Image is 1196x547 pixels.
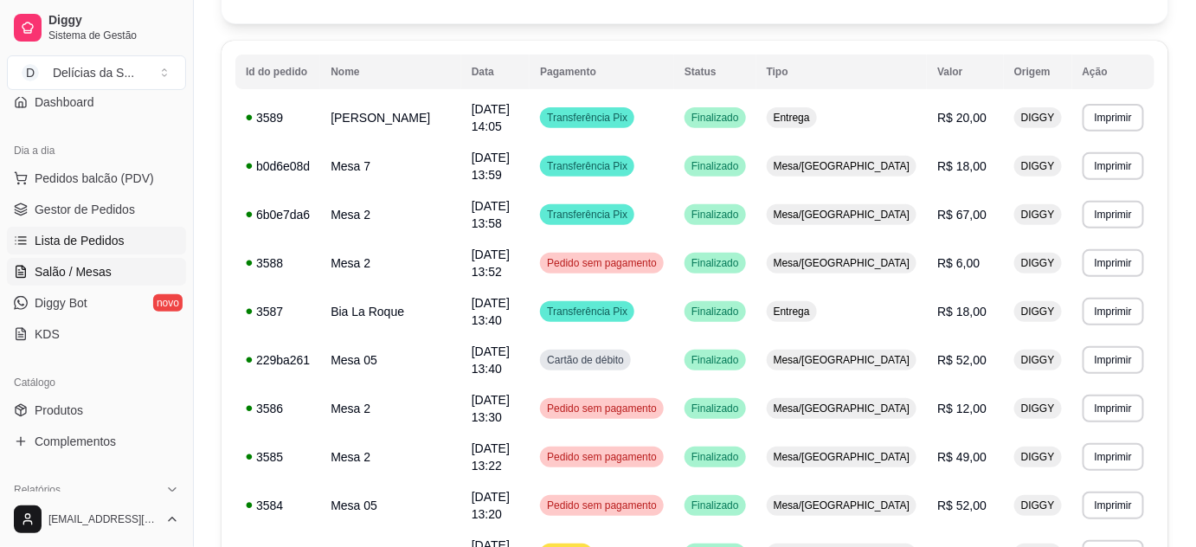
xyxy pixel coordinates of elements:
[246,351,310,369] div: 229ba261
[35,170,154,187] span: Pedidos balcão (PDV)
[320,55,461,89] th: Nome
[1018,159,1058,173] span: DIGGY
[472,441,510,473] span: [DATE] 13:22
[1018,111,1058,125] span: DIGGY
[461,55,530,89] th: Data
[35,93,94,111] span: Dashboard
[7,258,186,286] a: Salão / Mesas
[543,256,660,270] span: Pedido sem pagamento
[937,402,987,415] span: R$ 12,00
[937,111,987,125] span: R$ 20,00
[35,232,125,249] span: Lista de Pedidos
[530,55,674,89] th: Pagamento
[543,402,660,415] span: Pedido sem pagamento
[7,499,186,540] button: [EMAIL_ADDRESS][DOMAIN_NAME]
[472,393,510,424] span: [DATE] 13:30
[770,256,914,270] span: Mesa/[GEOGRAPHIC_DATA]
[688,256,743,270] span: Finalizado
[472,344,510,376] span: [DATE] 13:40
[1083,443,1144,471] button: Imprimir
[770,208,914,222] span: Mesa/[GEOGRAPHIC_DATA]
[688,305,743,319] span: Finalizado
[7,88,186,116] a: Dashboard
[674,55,756,89] th: Status
[688,111,743,125] span: Finalizado
[1018,402,1058,415] span: DIGGY
[472,296,510,327] span: [DATE] 13:40
[22,64,39,81] span: D
[246,158,310,175] div: b0d6e08d
[7,289,186,317] a: Diggy Botnovo
[1018,450,1058,464] span: DIGGY
[7,428,186,455] a: Complementos
[48,13,179,29] span: Diggy
[7,369,186,396] div: Catálogo
[246,448,310,466] div: 3585
[246,206,310,223] div: 6b0e7da6
[320,287,461,336] td: Bia La Roque
[472,102,510,133] span: [DATE] 14:05
[1083,346,1144,374] button: Imprimir
[543,499,660,512] span: Pedido sem pagamento
[472,151,510,182] span: [DATE] 13:59
[1083,152,1144,180] button: Imprimir
[688,499,743,512] span: Finalizado
[35,433,116,450] span: Complementos
[320,190,461,239] td: Mesa 2
[937,208,987,222] span: R$ 67,00
[320,142,461,190] td: Mesa 7
[1083,249,1144,277] button: Imprimir
[320,433,461,481] td: Mesa 2
[35,201,135,218] span: Gestor de Pedidos
[688,208,743,222] span: Finalizado
[35,263,112,280] span: Salão / Mesas
[7,196,186,223] a: Gestor de Pedidos
[7,55,186,90] button: Select a team
[927,55,1004,89] th: Valor
[1018,256,1058,270] span: DIGGY
[770,499,914,512] span: Mesa/[GEOGRAPHIC_DATA]
[320,336,461,384] td: Mesa 05
[770,159,914,173] span: Mesa/[GEOGRAPHIC_DATA]
[770,402,914,415] span: Mesa/[GEOGRAPHIC_DATA]
[937,305,987,319] span: R$ 18,00
[937,159,987,173] span: R$ 18,00
[770,353,914,367] span: Mesa/[GEOGRAPHIC_DATA]
[1018,353,1058,367] span: DIGGY
[472,248,510,279] span: [DATE] 13:52
[543,208,631,222] span: Transferência Pix
[1018,305,1058,319] span: DIGGY
[688,450,743,464] span: Finalizado
[472,199,510,230] span: [DATE] 13:58
[1072,55,1154,89] th: Ação
[246,400,310,417] div: 3586
[320,481,461,530] td: Mesa 05
[1083,492,1144,519] button: Imprimir
[246,497,310,514] div: 3584
[770,111,813,125] span: Entrega
[543,353,627,367] span: Cartão de débito
[543,450,660,464] span: Pedido sem pagamento
[7,320,186,348] a: KDS
[1018,499,1058,512] span: DIGGY
[937,499,987,512] span: R$ 52,00
[246,303,310,320] div: 3587
[7,396,186,424] a: Produtos
[35,402,83,419] span: Produtos
[688,159,743,173] span: Finalizado
[1083,298,1144,325] button: Imprimir
[543,305,631,319] span: Transferência Pix
[1083,104,1144,132] button: Imprimir
[688,353,743,367] span: Finalizado
[320,239,461,287] td: Mesa 2
[246,109,310,126] div: 3589
[1083,201,1144,228] button: Imprimir
[1083,395,1144,422] button: Imprimir
[48,29,179,42] span: Sistema de Gestão
[235,55,320,89] th: Id do pedido
[1004,55,1072,89] th: Origem
[320,93,461,142] td: [PERSON_NAME]
[7,7,186,48] a: DiggySistema de Gestão
[770,305,813,319] span: Entrega
[35,294,87,312] span: Diggy Bot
